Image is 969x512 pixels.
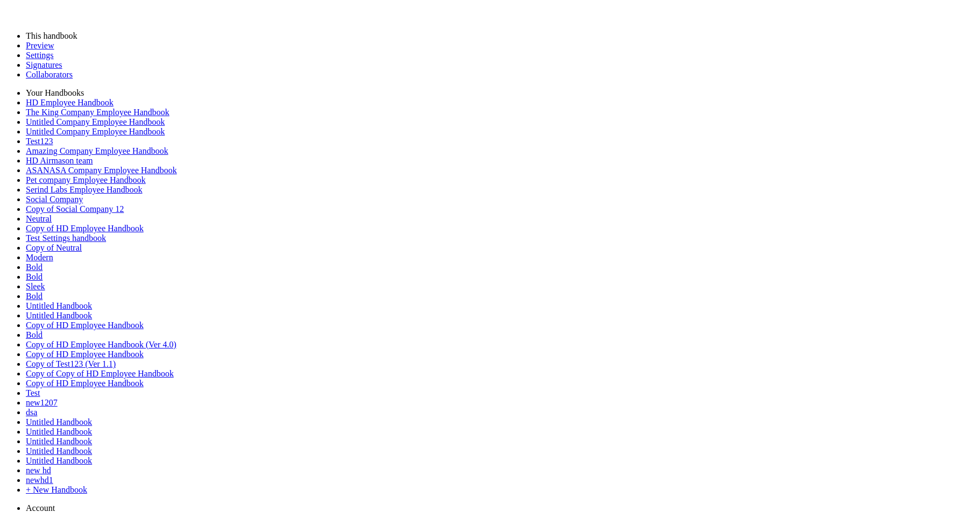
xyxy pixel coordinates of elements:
a: Test [26,388,40,397]
a: Bold [26,272,43,281]
a: Untitled Handbook [26,311,92,320]
a: Signatures [26,60,62,69]
a: ASANASA Company Employee Handbook [26,166,177,175]
a: Sleek [26,282,45,291]
a: Untitled Handbook [26,437,92,446]
a: HD Employee Handbook [26,98,114,107]
a: Bold [26,330,43,339]
a: Collaborators [26,70,73,79]
a: Copy of Test123 (Ver 1.1) [26,359,116,368]
a: Test Settings handbook [26,233,106,243]
a: Settings [26,51,54,60]
a: Copy of HD Employee Handbook [26,350,144,359]
li: Your Handbooks [26,88,965,98]
a: HD Airmason team [26,156,93,165]
a: Copy of Social Company 12 [26,204,124,214]
a: Social Company [26,195,83,204]
a: Copy of HD Employee Handbook (Ver 4.0) [26,340,177,349]
a: Bold [26,262,43,272]
a: Untitled Handbook [26,417,92,426]
a: Untitled Company Employee Handbook [26,127,165,136]
a: Bold [26,291,43,301]
a: new1207 [26,398,58,407]
a: Untitled Handbook [26,427,92,436]
a: Copy of Copy of HD Employee Handbook [26,369,174,378]
a: Untitled Handbook [26,456,92,465]
a: Amazing Company Employee Handbook [26,146,168,155]
a: Test123 [26,137,53,146]
a: Untitled Handbook [26,446,92,456]
a: Preview [26,41,54,50]
a: Copy of HD Employee Handbook [26,224,144,233]
a: Copy of HD Employee Handbook [26,379,144,388]
a: Copy of Neutral [26,243,82,252]
a: The King Company Employee Handbook [26,108,170,117]
a: newhd1 [26,475,53,485]
a: dsa [26,408,37,417]
a: Pet company Employee Handbook [26,175,146,184]
a: Untitled Handbook [26,301,92,310]
a: + New Handbook [26,485,87,494]
a: Serind Labs Employee Handbook [26,185,142,194]
a: Neutral [26,214,52,223]
a: Modern [26,253,53,262]
a: Copy of HD Employee Handbook [26,321,144,330]
a: new hd [26,466,51,475]
li: This handbook [26,31,965,41]
a: Untitled Company Employee Handbook [26,117,165,126]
